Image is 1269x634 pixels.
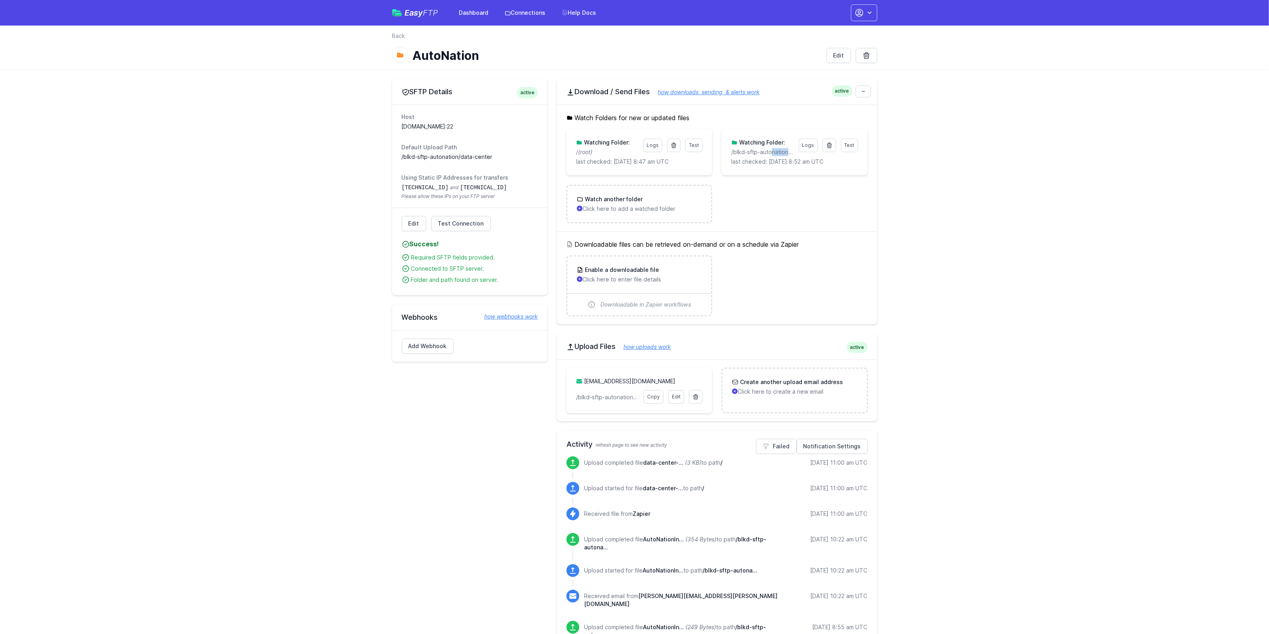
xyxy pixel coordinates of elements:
[582,139,630,147] h3: Watching Folder:
[402,143,538,151] dt: Default Upload Path
[450,184,458,190] span: and
[689,142,699,148] span: Test
[411,276,538,284] div: Folder and path found on server.
[827,48,851,63] a: Edit
[402,193,538,200] span: Please allow these IPs on your FTP server
[567,186,711,222] a: Watch another folder Click here to add a watched folder
[517,87,538,98] span: active
[566,87,868,97] h2: Download / Send Files
[643,390,663,404] a: Copy
[633,510,650,517] span: Zapier
[402,113,538,121] dt: Host
[402,87,538,97] h2: SFTP Details
[402,123,538,131] dd: [DOMAIN_NAME]:22
[720,459,722,466] span: /
[584,459,722,467] p: Upload completed file to path
[841,139,858,152] a: Test
[584,510,650,518] p: Received file from
[811,484,868,492] div: [DATE] 11:00 am UTC
[731,148,793,156] p: /blkd-sftp-autonation/data-center
[566,439,868,450] h2: Activity
[650,89,760,95] a: how downloads, sending, & alerts work
[402,216,426,231] a: Edit
[476,313,538,321] a: how webhooks work
[756,439,797,454] a: Failed
[811,592,868,600] div: [DATE] 10:22 am UTC
[402,174,538,182] dt: Using Static IP Addresses for transfers
[576,158,703,166] p: last checked: [DATE] 8:47 am UTC
[643,485,683,491] span: data-center-1760266809.csv
[500,6,551,20] a: Connections
[643,459,683,466] span: data-center-1760266809.csv
[411,265,538,273] div: Connected to SFTP server.
[584,592,778,607] span: [PERSON_NAME][EMAIL_ADDRESS][PERSON_NAME][DOMAIN_NAME]
[577,205,702,213] p: Click here to add a watched folder
[402,239,538,249] h4: Success!
[578,149,592,155] i: (root)
[703,567,757,574] span: /blkd-sftp-autonation/data-center
[845,142,855,148] span: Test
[583,195,643,203] h3: Watch another folder
[392,32,405,40] a: Back
[431,216,491,231] a: Test Connection
[738,139,785,147] h3: Watching Folder:
[797,439,868,454] a: Notification Settings
[643,624,684,630] span: AutoNationInput_Test12102025_1.csv
[402,339,454,354] a: Add Webhook
[596,442,667,448] span: refresh page to see new activity
[811,510,868,518] div: [DATE] 11:00 am UTC
[566,342,868,351] h2: Upload Files
[732,388,857,396] p: Click here to create a new email
[584,535,782,551] p: Upload completed file to path
[731,158,858,166] p: last checked: [DATE] 8:52 am UTC
[811,567,868,575] div: [DATE] 10:22 am UTC
[402,184,449,191] code: [TECHNICAL_ID]
[813,623,868,631] div: [DATE] 8:55 am UTC
[702,485,704,491] span: /
[438,220,484,228] span: Test Connection
[423,8,438,18] span: FTP
[600,301,691,309] span: Downloadable in Zapier workflows
[566,240,868,249] h5: Downloadable files can be retrieved on-demand or on a schedule via Zapier
[413,48,820,63] h1: AutoNation
[583,266,659,274] h3: Enable a downloadable file
[685,536,716,543] i: (354 Bytes)
[811,459,868,467] div: [DATE] 11:00 am UTC
[584,484,704,492] p: Upload started for file to path
[454,6,493,20] a: Dashboard
[576,148,638,156] p: /
[799,139,818,152] a: Logs
[576,393,639,401] p: /blkd-sftp-autonation/data-center
[411,254,538,262] div: Required SFTP fields provided.
[643,536,684,543] span: AutoNationInput_Test12102025_3.csv
[567,256,711,315] a: Enable a downloadable file Click here to enter file details Downloadable in Zapier workflows
[643,139,662,152] a: Logs
[577,275,702,283] p: Click here to enter file details
[584,567,757,575] p: Upload started for file to path
[584,592,782,608] p: Received email from
[392,9,402,16] img: easyftp_logo.png
[811,535,868,543] div: [DATE] 10:22 am UTC
[1229,594,1259,624] iframe: Drift Widget Chat Controller
[566,113,868,123] h5: Watch Folders for new or updated files
[847,342,868,353] span: active
[616,343,671,350] a: how uploads work
[668,390,684,404] a: Edit
[405,9,438,17] span: Easy
[392,9,438,17] a: EasyFTP
[584,378,675,384] a: [EMAIL_ADDRESS][DOMAIN_NAME]
[722,369,866,405] a: Create another upload email address Click here to create a new email
[402,313,538,322] h2: Webhooks
[832,85,853,97] span: active
[402,153,538,161] dd: /blkd-sftp-autonation/data-center
[392,32,877,45] nav: Breadcrumb
[685,139,703,152] a: Test
[557,6,601,20] a: Help Docs
[685,459,701,466] i: (3 KB)
[685,624,716,630] i: (249 Bytes)
[738,378,843,386] h3: Create another upload email address
[643,567,683,574] span: AutoNationInput_Test12102025_3.csv
[460,184,507,191] code: [TECHNICAL_ID]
